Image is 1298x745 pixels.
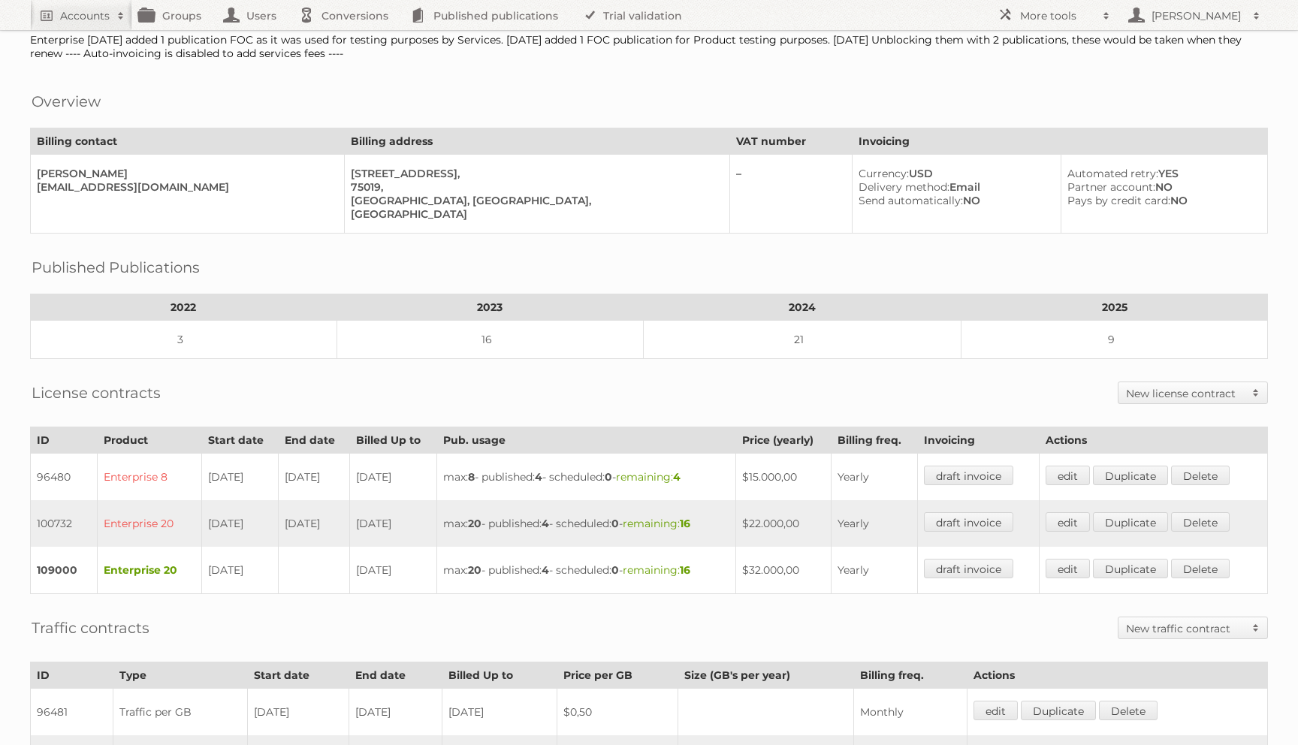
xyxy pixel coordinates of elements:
td: 96481 [31,689,113,736]
strong: 20 [468,563,481,577]
a: Duplicate [1093,466,1168,485]
div: NO [1067,194,1255,207]
strong: 16 [680,517,690,530]
td: [DATE] [349,547,436,594]
td: max: - published: - scheduled: - [436,547,736,594]
span: remaining: [623,563,690,577]
td: 109000 [31,547,98,594]
h2: Accounts [60,8,110,23]
td: 96480 [31,454,98,501]
th: Type [113,662,247,689]
div: NO [1067,180,1255,194]
strong: 8 [468,470,475,484]
td: [DATE] [349,454,436,501]
th: Billing contact [31,128,345,155]
td: Yearly [831,547,917,594]
div: NO [859,194,1049,207]
a: Delete [1171,512,1230,532]
a: edit [1046,512,1090,532]
th: Billing address [344,128,729,155]
th: Price (yearly) [736,427,831,454]
div: USD [859,167,1049,180]
th: Billing freq. [831,427,917,454]
td: max: - published: - scheduled: - [436,454,736,501]
th: Invoicing [853,128,1268,155]
h2: New traffic contract [1126,621,1245,636]
th: Billing freq. [853,662,967,689]
th: Start date [247,662,349,689]
div: [PERSON_NAME] [37,167,332,180]
td: [DATE] [279,500,350,547]
span: Delivery method: [859,180,949,194]
th: ID [31,662,113,689]
strong: 0 [611,517,619,530]
div: [STREET_ADDRESS], [351,167,717,180]
td: Monthly [853,689,967,736]
td: 16 [337,321,643,359]
td: $15.000,00 [736,454,831,501]
div: [GEOGRAPHIC_DATA] [351,207,717,221]
span: Toggle [1245,617,1267,638]
td: [DATE] [247,689,349,736]
strong: 16 [680,563,690,577]
th: End date [279,427,350,454]
div: YES [1067,167,1255,180]
a: draft invoice [924,559,1013,578]
span: Currency: [859,167,909,180]
a: New traffic contract [1118,617,1267,638]
a: Delete [1171,466,1230,485]
span: Partner account: [1067,180,1155,194]
span: Send automatically: [859,194,963,207]
a: Duplicate [1021,701,1096,720]
td: 9 [961,321,1268,359]
th: Pub. usage [436,427,736,454]
a: edit [973,701,1018,720]
th: 2022 [31,294,337,321]
h2: Overview [32,90,101,113]
span: Automated retry: [1067,167,1158,180]
a: New license contract [1118,382,1267,403]
td: [DATE] [201,500,279,547]
td: [DATE] [201,454,279,501]
h2: New license contract [1126,386,1245,401]
span: remaining: [623,517,690,530]
td: 21 [643,321,961,359]
div: Email [859,180,1049,194]
a: edit [1046,466,1090,485]
a: Delete [1171,559,1230,578]
td: [DATE] [279,454,350,501]
td: – [729,155,853,234]
a: draft invoice [924,466,1013,485]
td: 3 [31,321,337,359]
td: $22.000,00 [736,500,831,547]
td: [DATE] [349,500,436,547]
th: 2023 [337,294,643,321]
a: Duplicate [1093,512,1168,532]
div: [GEOGRAPHIC_DATA], [GEOGRAPHIC_DATA], [351,194,717,207]
th: Product [97,427,201,454]
th: Start date [201,427,279,454]
th: VAT number [729,128,853,155]
strong: 4 [535,470,542,484]
strong: 4 [542,517,549,530]
td: $32.000,00 [736,547,831,594]
div: Enterprise [DATE] added 1 publication FOC as it was used for testing purposes by Services. [DATE]... [30,33,1268,60]
td: [DATE] [442,689,557,736]
h2: [PERSON_NAME] [1148,8,1245,23]
h2: Traffic contracts [32,617,149,639]
span: Pays by credit card: [1067,194,1170,207]
th: 2024 [643,294,961,321]
th: Invoicing [917,427,1039,454]
div: 75019, [351,180,717,194]
strong: 4 [673,470,681,484]
td: Yearly [831,454,917,501]
td: [DATE] [349,689,442,736]
strong: 4 [542,563,549,577]
a: edit [1046,559,1090,578]
td: Yearly [831,500,917,547]
th: 2025 [961,294,1268,321]
th: End date [349,662,442,689]
td: Enterprise 20 [97,547,201,594]
td: $0,50 [557,689,678,736]
a: Duplicate [1093,559,1168,578]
